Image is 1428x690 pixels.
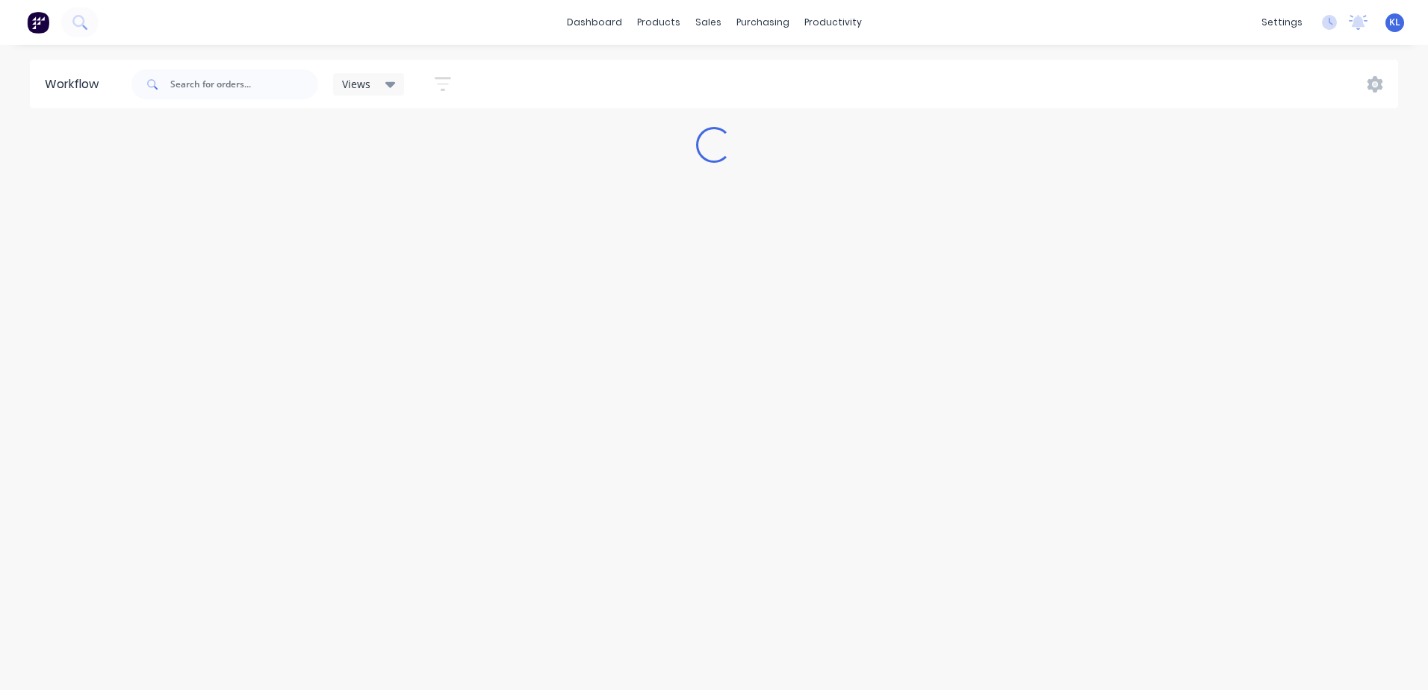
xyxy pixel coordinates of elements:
span: Views [342,76,370,92]
div: productivity [797,11,869,34]
input: Search for orders... [170,69,318,99]
img: Factory [27,11,49,34]
div: products [630,11,688,34]
div: Workflow [45,75,106,93]
div: purchasing [729,11,797,34]
div: settings [1254,11,1310,34]
div: sales [688,11,729,34]
span: KL [1389,16,1400,29]
a: dashboard [559,11,630,34]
